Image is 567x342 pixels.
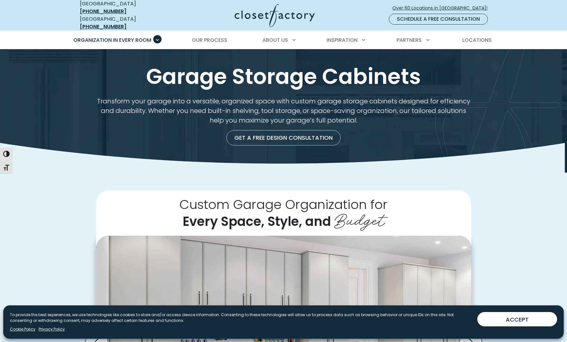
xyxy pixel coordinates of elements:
span: Custom Garage Organization for [179,196,388,213]
span: Budget [334,206,385,231]
nav: Primary Menu [69,31,498,49]
span: About Us [262,36,288,44]
a: Over 60 Locations in [GEOGRAPHIC_DATA]! [392,3,493,14]
span: Every Space, Style, and [183,212,331,230]
span: Partners [397,36,422,44]
a: Get a Free Design Consultation [226,130,341,145]
p: To provide the best experiences, we use technologies like cookies to store and/or access device i... [10,312,472,323]
img: Closet Factory Logo [235,4,315,27]
span: Inspiration [327,36,358,44]
h1: Garage Storage Cabinets [79,64,488,89]
a: Schedule a Free Consultation [389,14,488,25]
a: Privacy Policy [39,326,65,332]
a: Cookie Policy [10,326,35,332]
button: ACCEPT [477,312,557,326]
div: [GEOGRAPHIC_DATA] [80,15,172,31]
span: Locations [462,36,492,44]
span: Over 60 Locations in [GEOGRAPHIC_DATA]! [392,5,493,11]
a: [PHONE_NUMBER] [80,8,126,15]
a: [PHONE_NUMBER] [80,23,126,30]
span: Our Process [192,36,227,44]
p: Transform your garage into a versatile, organized space with custom garage storage cabinets desig... [96,96,471,125]
span: Organization in Every Room [73,36,151,44]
